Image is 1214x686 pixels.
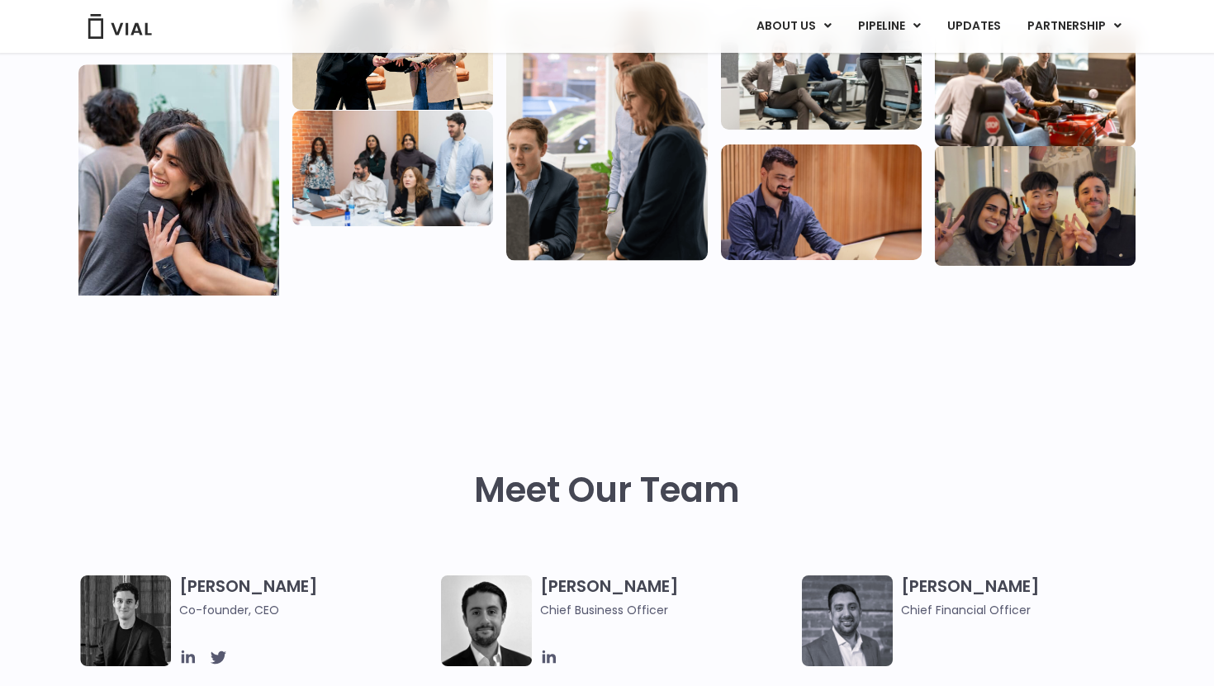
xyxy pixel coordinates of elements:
[721,144,922,260] img: Man working at a computer
[292,111,493,226] img: Eight people standing and sitting in an office
[802,575,893,666] img: Headshot of smiling man named Samir
[743,12,844,40] a: ABOUT USMenu Toggle
[540,601,794,619] span: Chief Business Officer
[934,12,1013,40] a: UPDATES
[441,575,532,666] img: A black and white photo of a man in a suit holding a vial.
[935,31,1136,147] img: Group of people playing whirlyball
[1014,12,1135,40] a: PARTNERSHIPMenu Toggle
[721,14,922,130] img: Three people working in an office
[78,64,279,314] img: Vial Life
[179,601,433,619] span: Co-founder, CEO
[901,601,1155,619] span: Chief Financial Officer
[179,575,433,619] h3: [PERSON_NAME]
[506,11,707,260] img: Group of three people standing around a computer looking at the screen
[80,575,171,666] img: A black and white photo of a man in a suit attending a Summit.
[845,12,933,40] a: PIPELINEMenu Toggle
[935,146,1136,266] img: Group of 3 people smiling holding up the peace sign
[87,14,153,39] img: Vial Logo
[901,575,1155,619] h3: [PERSON_NAME]
[540,575,794,619] h3: [PERSON_NAME]
[474,471,740,510] h2: Meet Our Team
